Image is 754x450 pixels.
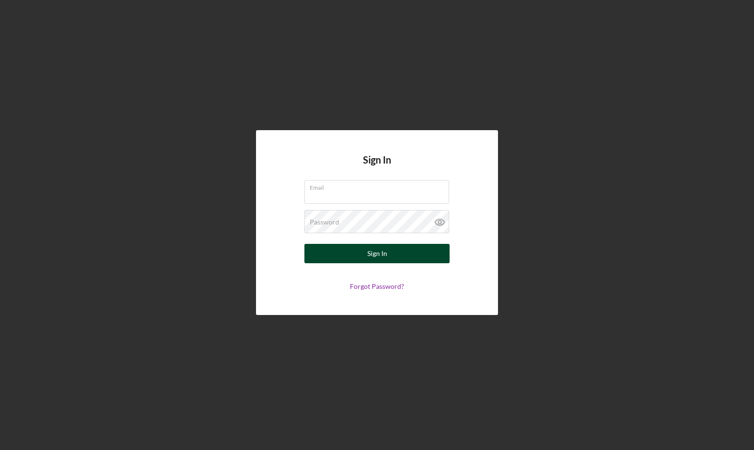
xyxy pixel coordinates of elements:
a: Forgot Password? [350,282,404,290]
div: Sign In [367,244,387,263]
button: Sign In [304,244,450,263]
label: Email [310,180,449,191]
label: Password [310,218,339,226]
h4: Sign In [363,154,391,180]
